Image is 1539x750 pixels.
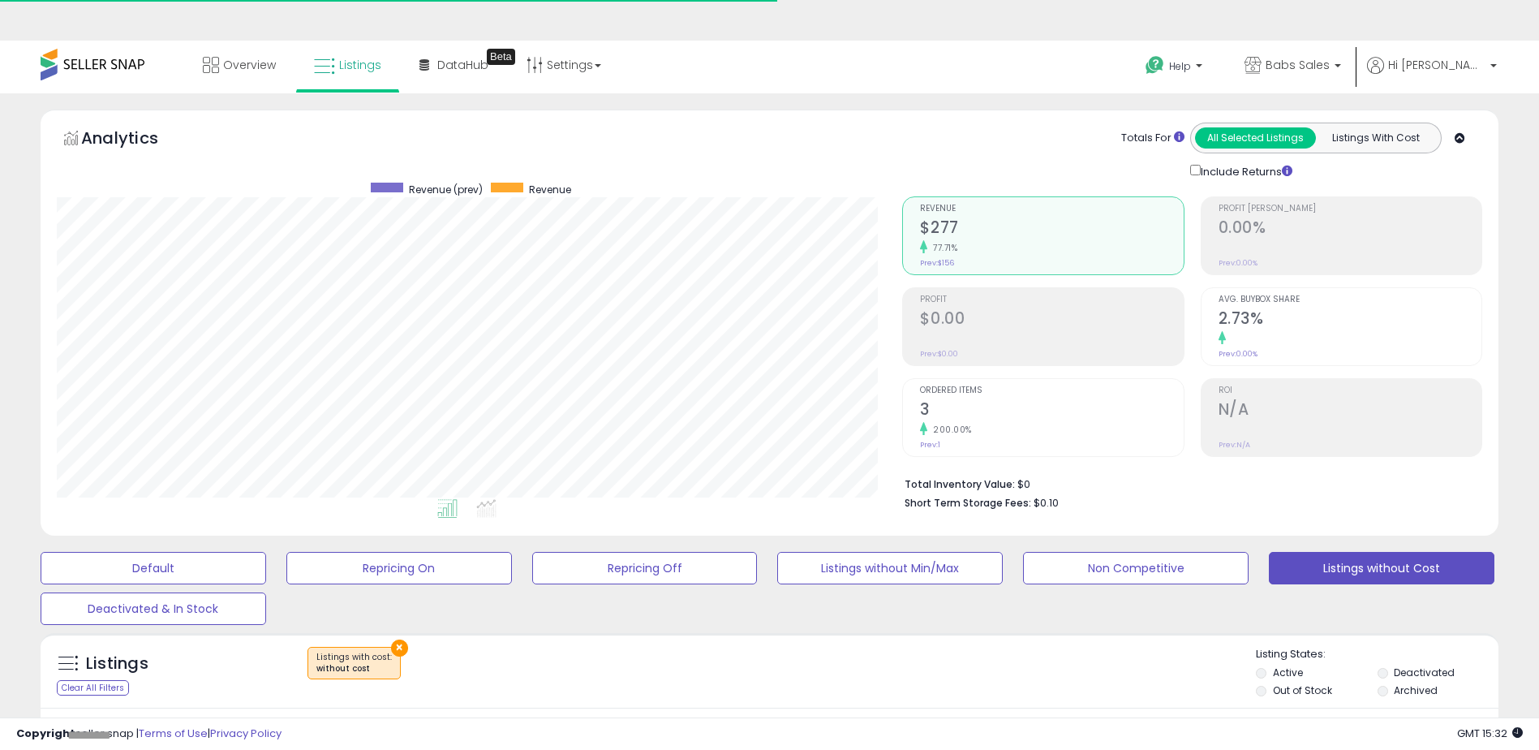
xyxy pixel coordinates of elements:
[1269,552,1494,584] button: Listings without Cost
[16,726,75,741] strong: Copyright
[286,552,512,584] button: Repricing On
[1219,349,1257,359] small: Prev: 0.00%
[1195,127,1316,149] button: All Selected Listings
[1219,295,1481,304] span: Avg. Buybox Share
[302,41,393,89] a: Listings
[316,663,392,675] div: without cost
[927,424,972,436] small: 200.00%
[57,680,129,696] div: Clear All Filters
[1256,647,1498,662] p: Listing States:
[1219,218,1481,240] h2: 0.00%
[927,242,957,254] small: 77.71%
[1273,683,1332,697] label: Out of Stock
[86,653,148,675] h5: Listings
[409,183,483,196] span: Revenue (prev)
[1023,552,1249,584] button: Non Competitive
[1394,666,1455,679] label: Deactivated
[920,386,1183,395] span: Ordered Items
[1219,440,1250,450] small: Prev: N/A
[1219,309,1481,331] h2: 2.73%
[532,552,758,584] button: Repricing Off
[487,49,515,65] div: Tooltip anchor
[1133,43,1219,93] a: Help
[316,651,392,675] span: Listings with cost :
[920,218,1183,240] h2: $277
[920,400,1183,422] h2: 3
[1367,57,1497,93] a: Hi [PERSON_NAME]
[920,258,954,268] small: Prev: $156
[1315,127,1436,149] button: Listings With Cost
[920,349,958,359] small: Prev: $0.00
[1169,59,1191,73] span: Help
[905,496,1031,510] b: Short Term Storage Fees:
[905,477,1015,491] b: Total Inventory Value:
[1145,55,1165,75] i: Get Help
[437,57,488,73] span: DataHub
[1219,386,1481,395] span: ROI
[1457,726,1523,741] span: 2025-10-13 15:32 GMT
[1219,258,1257,268] small: Prev: 0.00%
[41,552,266,584] button: Default
[920,205,1183,213] span: Revenue
[391,640,408,657] button: ×
[514,41,613,89] a: Settings
[1394,683,1438,697] label: Archived
[81,127,190,153] h5: Analytics
[1178,162,1312,180] div: Include Returns
[920,440,940,450] small: Prev: 1
[920,295,1183,304] span: Profit
[339,57,381,73] span: Listings
[777,552,1003,584] button: Listings without Min/Max
[1034,495,1059,511] span: $0.10
[905,473,1470,493] li: $0
[41,593,266,625] button: Deactivated & In Stock
[407,41,501,89] a: DataHub
[223,57,276,73] span: Overview
[529,183,571,196] span: Revenue
[1121,131,1184,146] div: Totals For
[1219,205,1481,213] span: Profit [PERSON_NAME]
[920,309,1183,331] h2: $0.00
[191,41,288,89] a: Overview
[1232,41,1353,93] a: Babs Sales
[1273,666,1303,679] label: Active
[1266,57,1330,73] span: Babs Sales
[16,726,282,742] div: seller snap | |
[1388,57,1485,73] span: Hi [PERSON_NAME]
[1219,400,1481,422] h2: N/A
